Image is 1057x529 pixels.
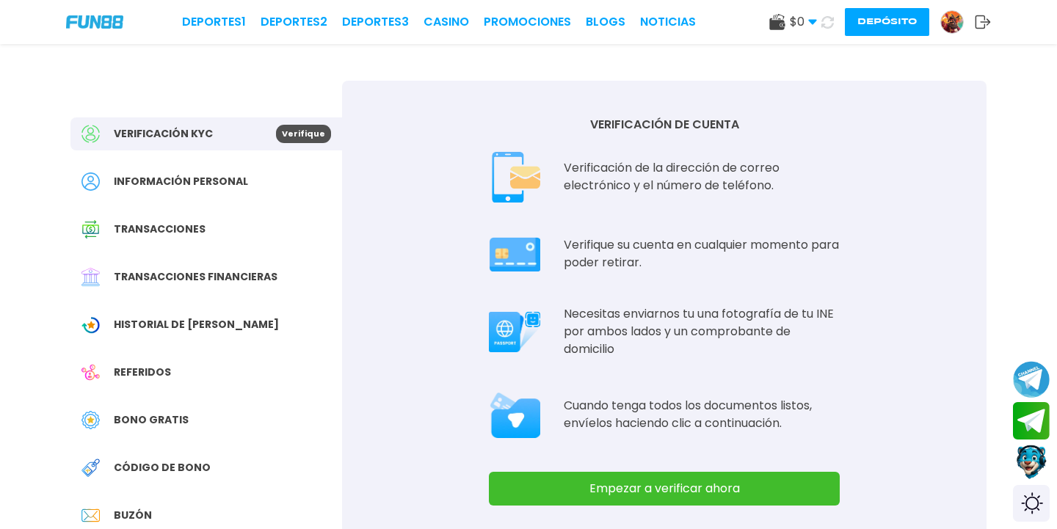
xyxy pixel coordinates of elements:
img: Free Bonus [81,411,100,429]
a: BLOGS [586,13,625,31]
span: Referidos [114,365,171,380]
img: Passport [489,312,540,352]
span: Buzón [114,508,152,523]
img: Redeem Bonus [81,459,100,477]
img: Avatar [941,11,963,33]
a: NOTICIAS [640,13,696,31]
img: Financial Transaction [81,268,100,286]
span: Bono Gratis [114,412,189,428]
a: Free BonusBono Gratis [70,404,342,437]
img: Card [489,237,540,271]
a: Promociones [484,13,571,31]
a: Deportes2 [261,13,327,31]
button: Empezar a verificar ahora [489,472,840,506]
span: Historial de [PERSON_NAME] [114,317,279,332]
a: Transaction HistoryTransacciones [70,213,342,246]
a: Redeem BonusCódigo de bono [70,451,342,484]
p: Verificación de la dirección de correo electrónico y el número de teléfono. [564,159,840,194]
p: VERIFICACIÓN DE CUENTA [489,116,840,134]
span: Transacciones [114,222,206,237]
img: Transaction History [81,220,100,238]
p: Cuando tenga todos los documentos listos, envíelos haciendo clic a continuación. [564,397,840,432]
a: Avatar [940,10,975,34]
p: Necesitas enviarnos tu una fotografía de tu INE por ambos lados y un comprobante de domicilio [564,305,840,358]
a: Financial TransactionTransacciones financieras [70,260,342,293]
img: Wagering Transaction [81,315,100,334]
img: Company Logo [66,15,123,28]
a: PersonalInformación personal [70,165,342,198]
img: Inbox [81,506,100,525]
img: Personal [81,172,100,191]
a: Wagering TransactionHistorial de [PERSON_NAME] [70,308,342,341]
a: CASINO [424,13,469,31]
span: $ 0 [790,13,817,31]
img: Passport [489,392,540,437]
button: Depósito [845,8,929,36]
span: Transacciones financieras [114,269,277,285]
img: Phone Email [489,151,540,203]
a: Deportes1 [182,13,246,31]
p: Verifique su cuenta en cualquier momento para poder retirar. [564,236,840,271]
p: Verifique [276,125,331,143]
div: Switch theme [1013,485,1050,522]
button: Contact customer service [1013,443,1050,481]
span: Información personal [114,174,248,189]
img: Referral [81,363,100,382]
button: Join telegram [1013,402,1050,440]
a: Deportes3 [342,13,409,31]
a: Verificación KYCVerifique [70,117,342,150]
span: Verificación KYC [114,126,213,142]
button: Join telegram channel [1013,360,1050,398]
a: ReferralReferidos [70,356,342,389]
span: Código de bono [114,460,211,475]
